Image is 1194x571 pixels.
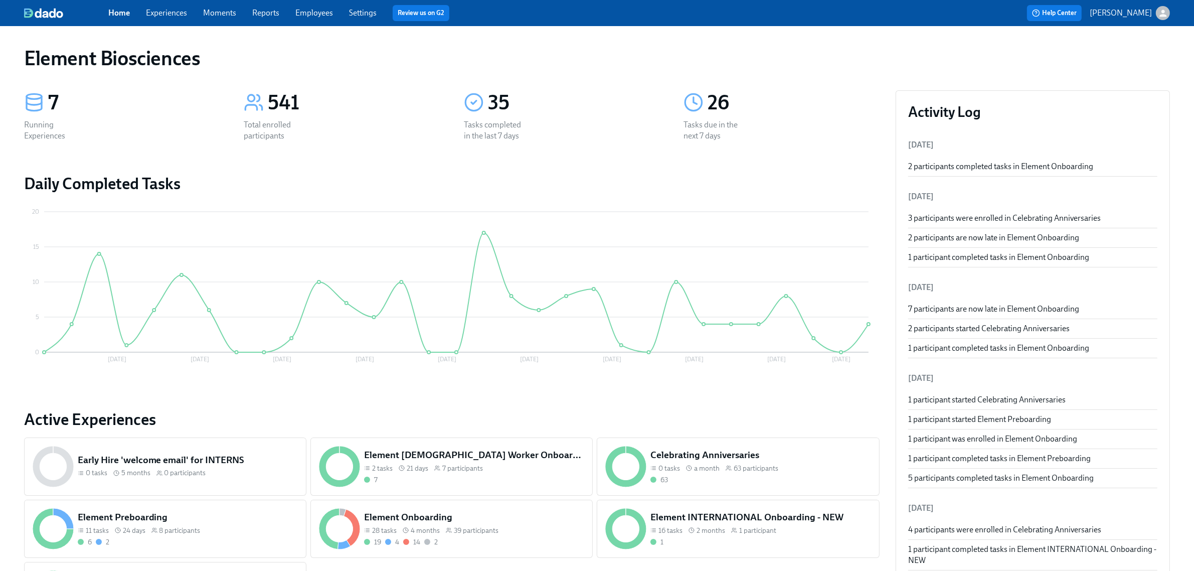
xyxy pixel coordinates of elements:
[438,356,456,363] tspan: [DATE]
[908,343,1157,354] div: 1 participant completed tasks in Element Onboarding
[164,468,206,478] span: 0 participants
[24,46,200,70] h1: Element Biosciences
[908,473,1157,484] div: 5 participants completed tasks in Element Onboarding
[424,537,438,547] div: Not started
[146,8,187,18] a: Experiences
[123,526,145,535] span: 24 days
[908,394,1157,405] div: 1 participant started Celebrating Anniversaries
[908,140,934,150] span: [DATE]
[356,356,374,363] tspan: [DATE]
[708,90,879,115] div: 26
[203,8,236,18] a: Moments
[908,213,1157,224] div: 3 participants were enrolled in Celebrating Anniversaries
[374,537,381,547] div: 19
[88,537,92,547] div: 6
[252,8,279,18] a: Reports
[310,438,593,496] a: Element [DEMOGRAPHIC_DATA] Worker Onboarding2 tasks 21 days7 participants7
[32,208,39,215] tspan: 20
[273,356,291,363] tspan: [DATE]
[395,537,399,547] div: 4
[407,464,428,473] span: 21 days
[24,8,108,18] a: dado
[78,511,298,524] h5: Element Preboarding
[1090,8,1152,19] p: [PERSON_NAME]
[1032,8,1077,18] span: Help Center
[908,275,1157,300] li: [DATE]
[372,464,393,473] span: 2 tasks
[603,356,621,363] tspan: [DATE]
[488,90,659,115] div: 35
[24,8,63,18] img: dado
[295,8,333,18] a: Employees
[660,475,668,485] div: 63
[411,526,440,535] span: 4 months
[694,464,720,473] span: a month
[364,511,585,524] h5: Element Onboarding
[650,511,871,524] h5: Element INTERNATIONAL Onboarding - NEW
[364,449,585,462] h5: Element [DEMOGRAPHIC_DATA] Worker Onboarding
[434,537,438,547] div: 2
[650,475,668,485] div: Completed all due tasks
[1027,5,1082,21] button: Help Center
[310,500,593,558] a: Element Onboarding28 tasks 4 months39 participants194142
[413,537,420,547] div: 14
[398,8,444,18] a: Review us on G2
[35,349,39,356] tspan: 0
[685,356,704,363] tspan: [DATE]
[697,526,725,535] span: 2 months
[372,526,397,535] span: 28 tasks
[24,500,306,558] a: Element Preboarding11 tasks 24 days8 participants62
[108,356,126,363] tspan: [DATE]
[908,185,1157,209] li: [DATE]
[908,232,1157,243] div: 2 participants are now late in Element Onboarding
[393,5,449,21] button: Review us on G2
[908,414,1157,425] div: 1 participant started Element Preboarding
[96,537,109,547] div: On time with open tasks
[364,537,381,547] div: Completed all due tasks
[650,449,871,462] h5: Celebrating Anniversaries
[364,475,378,485] div: Completed all due tasks
[520,356,539,363] tspan: [DATE]
[33,278,39,285] tspan: 10
[106,537,109,547] div: 2
[36,314,39,321] tspan: 5
[658,526,683,535] span: 16 tasks
[86,468,107,478] span: 0 tasks
[908,161,1157,172] div: 2 participants completed tasks in Element Onboarding
[597,438,879,496] a: Celebrating Anniversaries0 tasks a month63 participants63
[908,304,1157,315] div: 7 participants are now late in Element Onboarding
[650,537,663,547] div: Completed all due tasks
[597,500,879,558] a: Element INTERNATIONAL Onboarding - NEW16 tasks 2 months1 participant1
[908,524,1157,535] div: 4 participants were enrolled in Celebrating Anniversaries
[24,409,880,430] a: Active Experiences
[768,356,786,363] tspan: [DATE]
[86,526,109,535] span: 11 tasks
[908,496,1157,520] li: [DATE]
[121,468,150,478] span: 5 months
[908,252,1157,263] div: 1 participant completed tasks in Element Onboarding
[734,464,778,473] span: 63 participants
[78,537,92,547] div: Completed all due tasks
[159,526,201,535] span: 8 participants
[78,454,298,467] h5: Early Hire 'welcome email' for INTERNS
[24,438,306,496] a: Early Hire 'welcome email' for INTERNS0 tasks 5 months0 participants
[658,464,680,473] span: 0 tasks
[908,323,1157,334] div: 2 participants started Celebrating Anniversaries
[108,8,130,18] a: Home
[1090,6,1170,20] button: [PERSON_NAME]
[24,174,880,194] h2: Daily Completed Tasks
[374,475,378,485] div: 7
[24,119,88,141] div: Running Experiences
[908,453,1157,464] div: 1 participant completed tasks in Element Preboarding
[464,119,528,141] div: Tasks completed in the last 7 days
[442,464,483,473] span: 7 participants
[684,119,748,141] div: Tasks due in the next 7 days
[908,434,1157,445] div: 1 participant was enrolled in Element Onboarding
[33,243,39,250] tspan: 15
[454,526,498,535] span: 39 participants
[191,356,209,363] tspan: [DATE]
[385,537,399,547] div: On time with open tasks
[908,366,1157,390] li: [DATE]
[908,103,1157,121] h3: Activity Log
